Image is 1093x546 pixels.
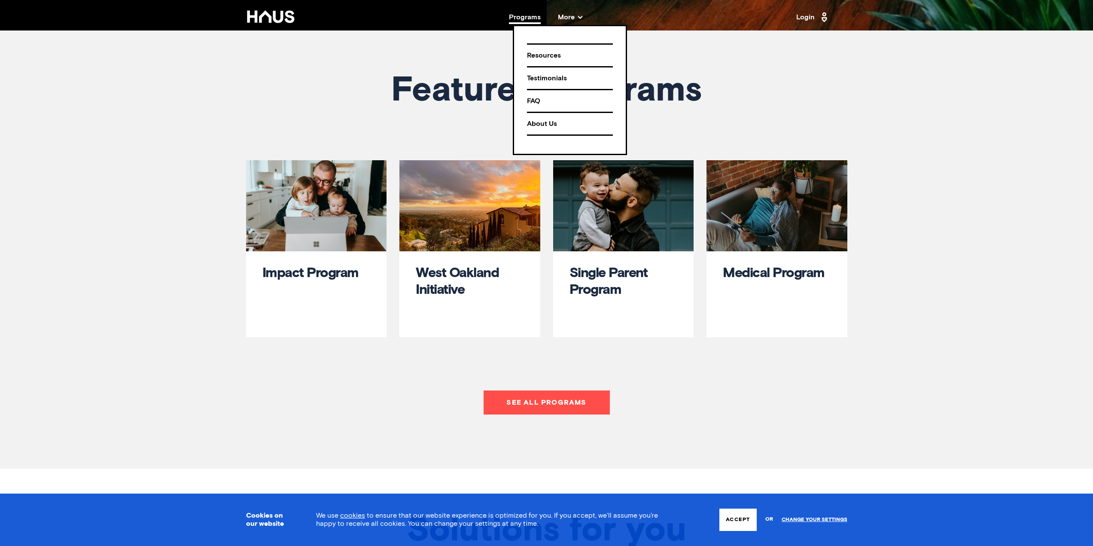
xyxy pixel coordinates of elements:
[527,43,613,66] a: Resources
[316,512,658,527] span: We use to ensure that our website experience is optimized for you. If you accept, we’ll assume yo...
[765,512,773,527] span: or
[527,48,613,63] div: Resources
[527,116,613,131] div: About Us
[340,512,365,519] a: cookies
[416,266,499,297] a: West Oakland Initiative
[569,266,648,297] a: Single Parent Program
[262,266,359,280] a: Impact Program
[527,94,613,109] div: FAQ
[527,112,613,136] a: About Us
[484,390,610,415] a: See all programs
[719,509,756,531] button: Accept
[527,89,613,112] a: FAQ
[509,14,541,21] a: Programs
[782,517,847,523] a: Change your settings
[558,14,582,21] span: More
[527,66,613,89] a: Testimonials
[796,10,830,24] a: Login
[366,73,727,108] h2: Featured programs
[246,512,295,528] h3: Cookies on our website
[723,266,825,280] a: Medical Program
[527,71,613,86] div: Testimonials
